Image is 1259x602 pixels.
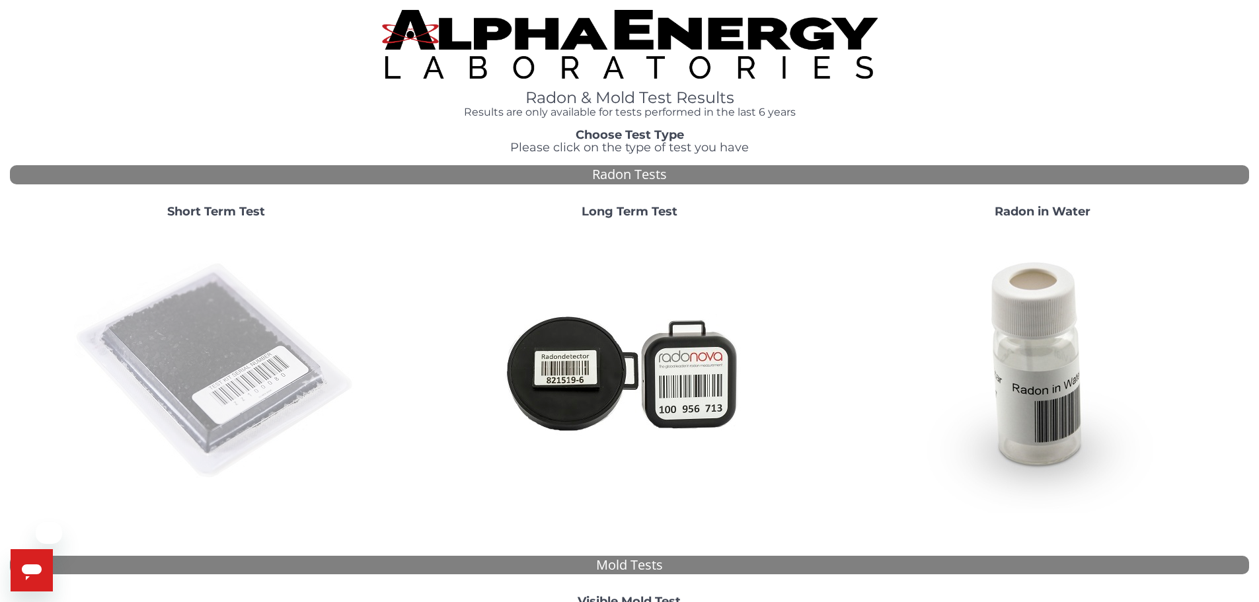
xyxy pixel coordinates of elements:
div: Radon Tests [10,165,1249,184]
div: Mold Tests [10,556,1249,575]
strong: Radon in Water [995,204,1090,219]
iframe: Button to launch messaging window [11,549,53,591]
img: ShortTerm.jpg [74,229,358,513]
iframe: Message from company [36,522,62,544]
img: TightCrop.jpg [382,10,878,79]
img: Radtrak2vsRadtrak3.jpg [487,229,771,513]
span: Please click on the type of test you have [510,140,749,155]
strong: Choose Test Type [576,128,684,142]
h1: Radon & Mold Test Results [382,89,878,106]
h4: Results are only available for tests performed in the last 6 years [382,106,878,118]
strong: Long Term Test [582,204,677,219]
strong: Short Term Test [167,204,265,219]
img: RadoninWater.jpg [900,229,1184,513]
